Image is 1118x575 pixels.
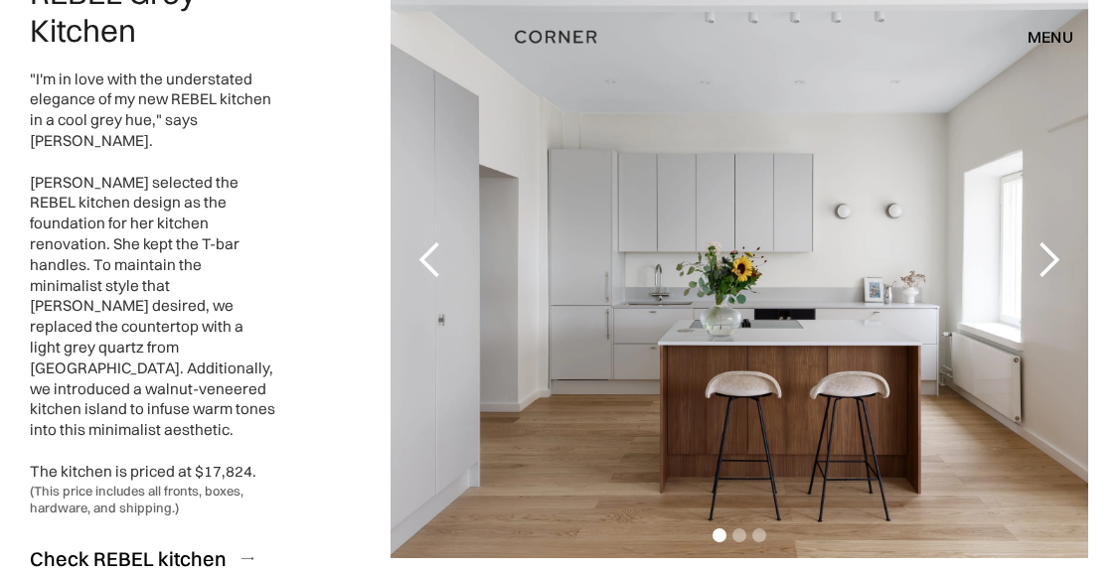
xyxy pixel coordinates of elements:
div: Check REBEL kitchen [30,545,227,572]
div: (This price includes all fronts, boxes, hardware, and shipping.) [30,483,276,517]
div: menu [1008,20,1073,54]
a: home [516,24,602,50]
div: Show slide 3 of 3 [752,528,766,542]
div: Show slide 1 of 3 [713,528,726,542]
div: "I'm in love with the understated elegance of my new REBEL kitchen in a cool grey hue," says [PER... [30,70,276,483]
div: Show slide 2 of 3 [732,528,746,542]
div: menu [1028,29,1073,45]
